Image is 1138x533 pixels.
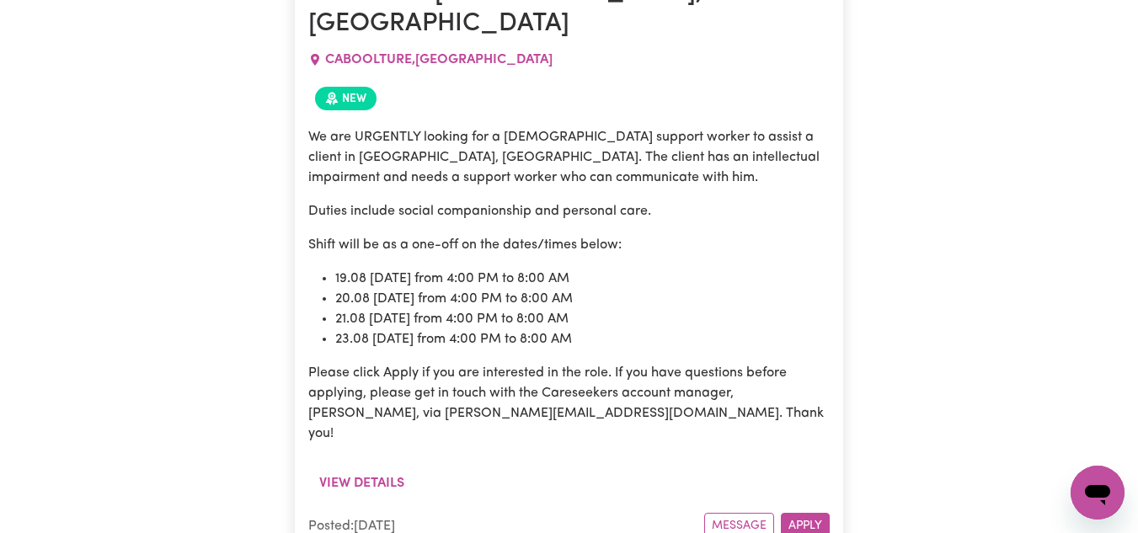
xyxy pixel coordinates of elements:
li: 20.08 [DATE] from 4:00 PM to 8:00 AM [335,289,831,309]
p: We are URGENTLY looking for a [DEMOGRAPHIC_DATA] support worker to assist a client in [GEOGRAPHIC... [308,127,831,188]
p: Shift will be as a one-off on the dates/times below: [308,235,831,255]
li: 21.08 [DATE] from 4:00 PM to 8:00 AM [335,309,831,329]
iframe: Button to launch messaging window [1071,466,1125,520]
span: CABOOLTURE , [GEOGRAPHIC_DATA] [325,53,553,67]
span: Job posted within the last 30 days [315,87,377,110]
p: Please click Apply if you are interested in the role. If you have questions before applying, plea... [308,363,831,444]
li: 23.08 [DATE] from 4:00 PM to 8:00 AM [335,329,831,349]
li: 19.08 [DATE] from 4:00 PM to 8:00 AM [335,269,831,289]
button: View details [308,467,415,499]
p: Duties include social companionship and personal care. [308,201,831,221]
